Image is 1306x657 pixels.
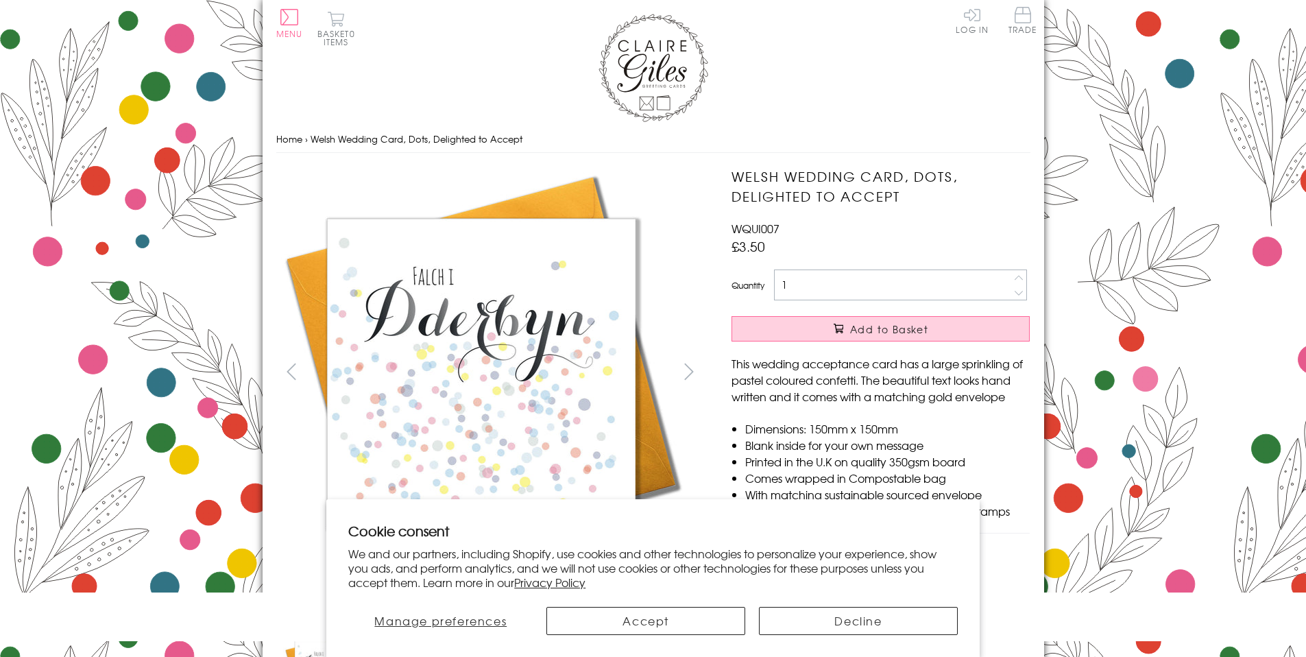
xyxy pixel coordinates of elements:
button: Add to Basket [731,316,1030,342]
p: We and our partners, including Shopify, use cookies and other technologies to personalize your ex... [348,547,958,589]
a: Log In [956,7,989,34]
button: Basket0 items [317,11,355,46]
span: 0 items [324,27,355,48]
h1: Welsh Wedding Card, Dots, Delighted to Accept [731,167,1030,206]
li: Blank inside for your own message [745,437,1030,453]
span: Trade [1008,7,1037,34]
span: Add to Basket [850,322,928,336]
li: Comes wrapped in Compostable bag [745,470,1030,486]
li: With matching sustainable sourced envelope [745,486,1030,503]
nav: breadcrumbs [276,126,1030,154]
span: £3.50 [731,237,765,256]
img: Claire Giles Greetings Cards [598,14,708,122]
span: Welsh Wedding Card, Dots, Delighted to Accept [311,132,522,145]
li: Dimensions: 150mm x 150mm [745,420,1030,437]
button: next [673,356,704,387]
h2: Cookie consent [348,521,958,540]
span: Menu [276,27,303,40]
button: Menu [276,9,303,38]
li: Printed in the U.K on quality 350gsm board [745,453,1030,470]
span: WQUI007 [731,220,779,237]
button: prev [276,356,307,387]
p: This wedding acceptance card has a large sprinkling of pastel coloured confetti. The beautiful te... [731,355,1030,405]
a: Privacy Policy [514,574,585,590]
a: Home [276,132,302,145]
a: Trade [1008,7,1037,36]
img: Welsh Wedding Card, Dots, Delighted to Accept [276,167,688,578]
span: › [305,132,308,145]
button: Decline [759,607,958,635]
span: Manage preferences [374,612,507,629]
button: Accept [546,607,745,635]
label: Quantity [731,279,764,291]
button: Manage preferences [348,607,533,635]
